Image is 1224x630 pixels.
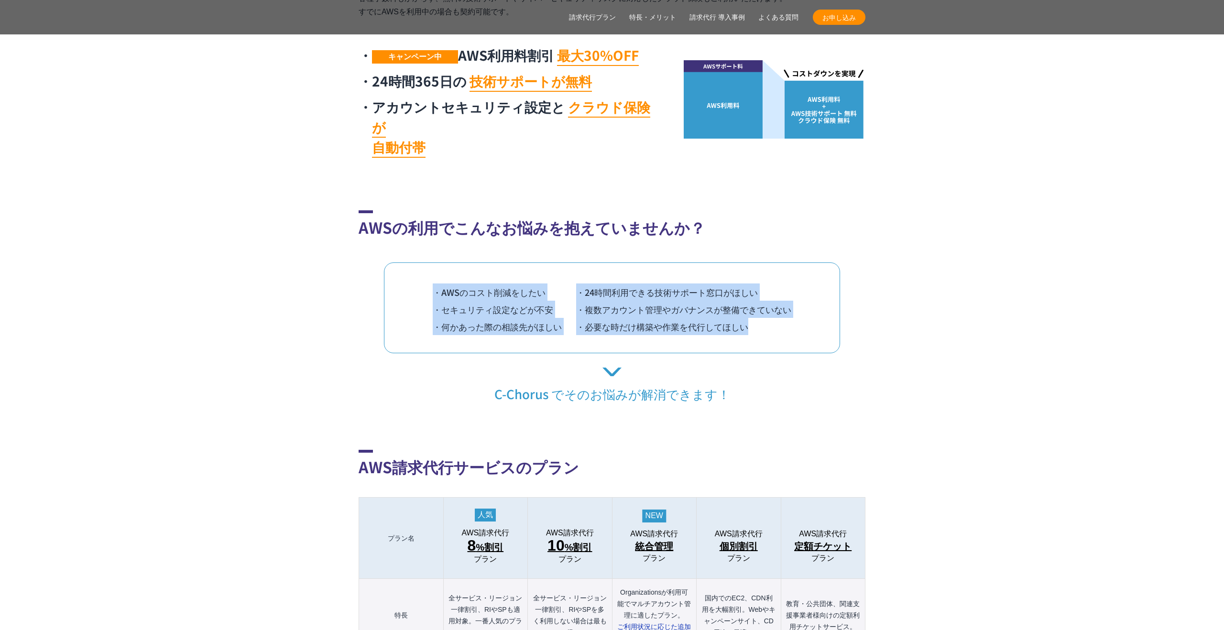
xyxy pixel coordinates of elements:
[448,529,523,564] a: AWS請求代行 8%割引 プラン
[558,555,581,564] span: プラン
[811,554,834,563] span: プラン
[813,12,865,22] span: お申し込み
[758,12,798,22] a: よくある質問
[533,529,607,564] a: AWS請求代行 10%割引プラン
[727,554,750,563] span: プラン
[799,530,847,538] span: AWS請求代行
[643,554,666,563] span: プラン
[461,529,509,537] span: AWS請求代行
[569,12,616,22] a: 請求代行プラン
[359,498,444,579] th: プラン名
[359,97,660,157] li: アカウントセキュリティ設定と
[433,301,576,318] li: ・セキュリティ設定などが不安
[629,12,676,22] a: 特長・メリット
[576,318,791,335] li: ・必要な時だけ構築や作業を代行してほしい
[468,538,504,555] span: %割引
[684,60,865,139] img: AWS請求代行で大幅な割引が実現できる仕組み
[470,71,592,92] mark: 技術サポートが無料
[359,368,865,402] p: C-Chorus でそのお悩みが解消できます！
[635,539,673,554] span: 統合管理
[813,10,865,25] a: お申し込み
[359,45,660,65] li: AWS利用料割引
[359,450,865,478] h2: AWS請求代行サービスのプラン
[359,71,660,91] li: 24時間365日の
[359,210,865,239] h2: AWSの利用でこんなお悩みを抱えていませんか？
[468,537,476,554] span: 8
[557,45,639,66] mark: 最大30%OFF
[794,539,852,554] span: 定額チケット
[433,318,576,335] li: ・何かあった際の相談先がほしい
[715,530,763,538] span: AWS請求代行
[576,301,791,318] li: ・複数アカウント管理やガバナンスが整備できていない
[689,12,745,22] a: 請求代行 導入事例
[474,555,497,564] span: プラン
[720,539,758,554] span: 個別割引
[546,529,594,537] span: AWS請求代行
[372,97,650,158] mark: クラウド保険が 自動付帯
[372,50,458,64] span: キャンペーン中
[576,283,791,301] li: ・24時間利用できる技術サポート窓口がほしい
[547,538,592,555] span: %割引
[547,537,565,554] span: 10
[617,530,691,563] a: AWS請求代行 統合管理プラン
[786,530,860,563] a: AWS請求代行 定額チケットプラン
[433,283,576,301] li: ・AWSのコスト削減をしたい
[701,530,776,563] a: AWS請求代行 個別割引プラン
[630,530,678,538] span: AWS請求代行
